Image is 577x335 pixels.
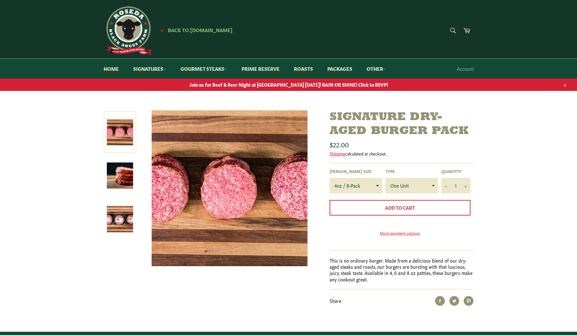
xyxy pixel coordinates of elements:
button: Increase item quantity by one [461,178,470,193]
a: Signatures [127,59,173,79]
span: Back to [DOMAIN_NAME] [168,26,232,33]
button: Add to Cart [330,200,470,216]
a: More payment options [330,230,470,236]
span: ★ [160,28,164,33]
a: Other [360,59,393,79]
label: Quantity [441,168,470,174]
span: $22.00 [330,140,349,149]
span: Add to Cart [385,204,415,211]
a: Shipping [330,150,345,156]
a: Prime Reserve [235,59,286,79]
img: Roseda Beef [104,6,152,55]
p: This is no ordinary burger. Made from a delicious blend of our dry-aged steaks and roasts, our bu... [330,257,474,282]
a: Gourmet Steaks [174,59,234,79]
div: calculated at checkout. [330,151,474,156]
img: Signature Dry-Aged Burger Pack [107,206,133,232]
a: Roasts [287,59,320,79]
img: Signature Dry-Aged Burger Pack [152,110,307,266]
h1: Signature Dry-Aged Burger Pack [330,110,474,138]
label: [PERSON_NAME] Size [330,168,382,174]
label: Type [385,168,438,174]
a: Packages [321,59,359,79]
img: Signature Dry-Aged Burger Pack [107,163,133,189]
button: Reduce item quantity by one [441,178,451,193]
a: Account [454,59,477,78]
a: Home [97,59,125,79]
span: Share [330,297,341,304]
a: ★ Back to [DOMAIN_NAME] [157,28,232,33]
